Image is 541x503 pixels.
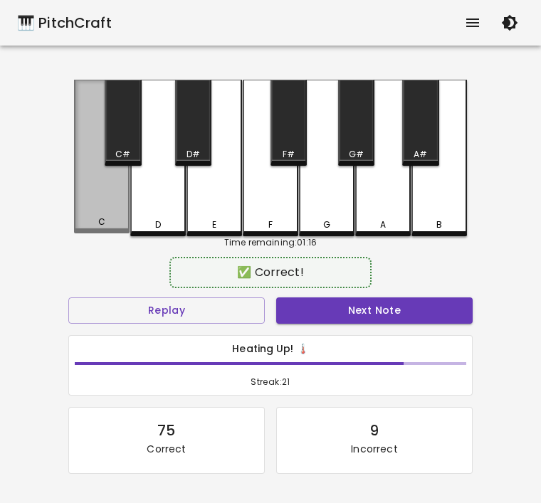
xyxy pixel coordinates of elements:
[75,341,466,357] h6: Heating Up! 🌡️
[212,218,216,231] div: E
[155,218,161,231] div: D
[283,148,295,161] div: F#
[75,375,466,389] span: Streak: 21
[349,148,364,161] div: G#
[187,148,200,161] div: D#
[456,6,490,40] button: show more
[414,148,427,161] div: A#
[74,236,467,249] div: Time remaining: 01:16
[380,218,386,231] div: A
[351,442,397,456] p: Incorrect
[68,297,265,324] button: Replay
[268,218,273,231] div: F
[147,442,186,456] p: Correct
[17,11,112,34] a: 🎹 PitchCraft
[369,419,379,442] div: 9
[436,218,442,231] div: B
[115,148,130,161] div: C#
[323,218,330,231] div: G
[98,216,105,228] div: C
[157,419,175,442] div: 75
[276,297,473,324] button: Next Note
[177,264,364,281] div: ✅ Correct!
